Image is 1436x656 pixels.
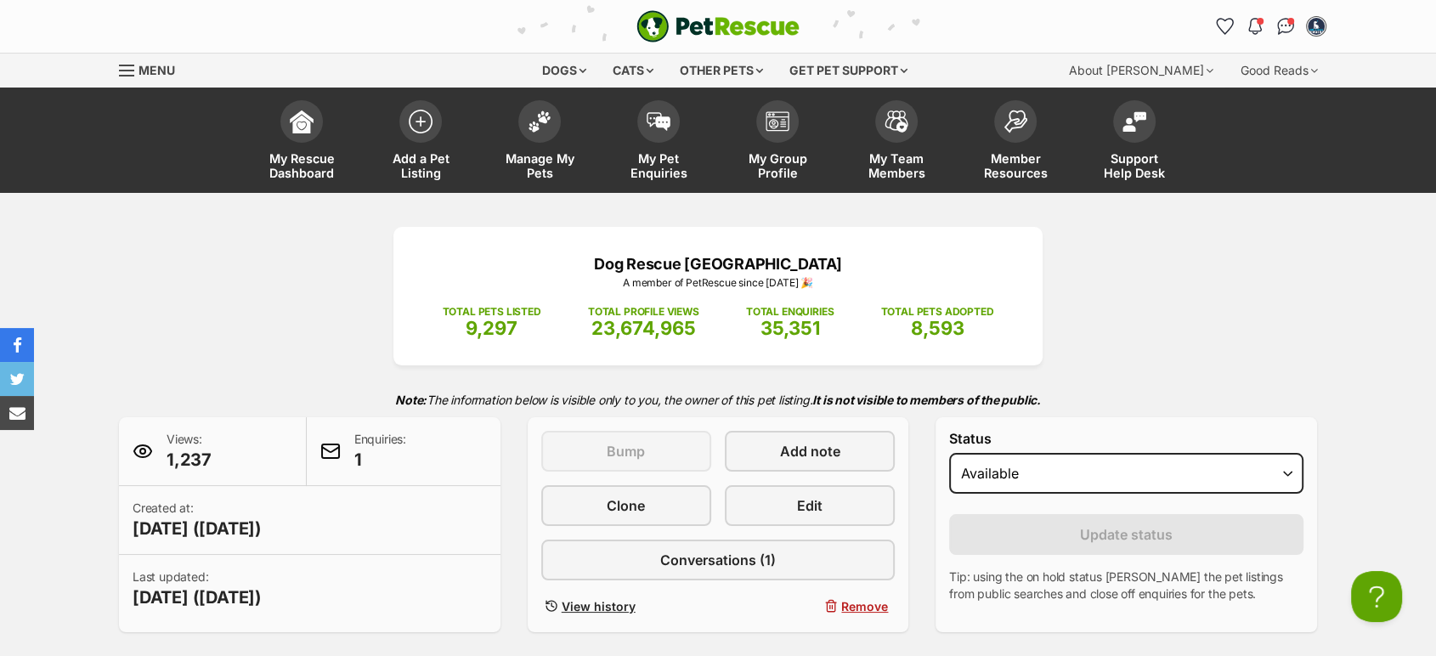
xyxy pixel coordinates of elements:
span: Bump [607,441,645,461]
img: add-pet-listing-icon-0afa8454b4691262ce3f59096e99ab1cd57d4a30225e0717b998d2c9b9846f56.svg [409,110,432,133]
span: 8,593 [910,317,964,339]
span: [DATE] ([DATE]) [133,585,262,609]
img: Carly Goodhew profile pic [1308,18,1325,35]
button: Bump [541,431,711,472]
span: Support Help Desk [1096,151,1173,180]
span: [DATE] ([DATE]) [133,517,262,540]
span: Menu [139,63,175,77]
ul: Account quick links [1211,13,1330,40]
p: A member of PetRescue since [DATE] 🎉 [419,275,1017,291]
a: View history [541,594,711,619]
span: 9,297 [466,317,517,339]
p: TOTAL PETS ADOPTED [880,304,993,320]
div: Good Reads [1229,54,1330,88]
strong: It is not visible to members of the public. [812,393,1041,407]
a: Menu [119,54,187,84]
span: 35,351 [760,317,820,339]
a: My Team Members [837,92,956,193]
img: chat-41dd97257d64d25036548639549fe6c8038ab92f7586957e7f3b1b290dea8141.svg [1277,18,1295,35]
a: PetRescue [636,10,800,42]
img: pet-enquiries-icon-7e3ad2cf08bfb03b45e93fb7055b45f3efa6380592205ae92323e6603595dc1f.svg [647,112,670,131]
span: Edit [797,495,823,516]
img: dashboard-icon-eb2f2d2d3e046f16d808141f083e7271f6b2e854fb5c12c21221c1fb7104beca.svg [290,110,314,133]
span: Remove [841,597,888,615]
img: notifications-46538b983faf8c2785f20acdc204bb7945ddae34d4c08c2a6579f10ce5e182be.svg [1248,18,1262,35]
a: My Group Profile [718,92,837,193]
img: logo-e224e6f780fb5917bec1dbf3a21bbac754714ae5b6737aabdf751b685950b380.svg [636,10,800,42]
label: Status [949,431,1303,446]
img: member-resources-icon-8e73f808a243e03378d46382f2149f9095a855e16c252ad45f914b54edf8863c.svg [1004,110,1027,133]
span: Update status [1080,524,1173,545]
p: Last updated: [133,568,262,609]
span: Manage My Pets [501,151,578,180]
a: Manage My Pets [480,92,599,193]
a: Support Help Desk [1075,92,1194,193]
span: 1,237 [167,448,212,472]
span: Conversations (1) [660,550,776,570]
img: help-desk-icon-fdf02630f3aa405de69fd3d07c3f3aa587a6932b1a1747fa1d2bba05be0121f9.svg [1122,111,1146,132]
img: group-profile-icon-3fa3cf56718a62981997c0bc7e787c4b2cf8bcc04b72c1350f741eb67cf2f40e.svg [766,111,789,132]
span: My Pet Enquiries [620,151,697,180]
a: Conversations (1) [541,540,896,580]
p: TOTAL ENQUIRIES [746,304,834,320]
p: Views: [167,431,212,472]
span: Clone [607,495,645,516]
button: Remove [725,594,895,619]
p: TOTAL PETS LISTED [443,304,541,320]
a: My Pet Enquiries [599,92,718,193]
a: Edit [725,485,895,526]
span: Member Resources [977,151,1054,180]
span: My Team Members [858,151,935,180]
strong: Note: [395,393,427,407]
iframe: Help Scout Beacon - Open [1351,571,1402,622]
a: Favourites [1211,13,1238,40]
button: Update status [949,514,1303,555]
a: Add a Pet Listing [361,92,480,193]
div: Other pets [668,54,775,88]
div: Dogs [530,54,598,88]
img: team-members-icon-5396bd8760b3fe7c0b43da4ab00e1e3bb1a5d9ba89233759b79545d2d3fc5d0d.svg [885,110,908,133]
span: 1 [354,448,406,472]
a: My Rescue Dashboard [242,92,361,193]
span: View history [562,597,636,615]
p: Created at: [133,500,262,540]
a: Add note [725,431,895,472]
a: Member Resources [956,92,1075,193]
div: Get pet support [777,54,919,88]
span: Add a Pet Listing [382,151,459,180]
p: Tip: using the on hold status [PERSON_NAME] the pet listings from public searches and close off e... [949,568,1303,602]
p: TOTAL PROFILE VIEWS [588,304,699,320]
a: Clone [541,485,711,526]
span: My Rescue Dashboard [263,151,340,180]
span: 23,674,965 [591,317,696,339]
span: My Group Profile [739,151,816,180]
p: Enquiries: [354,431,406,472]
div: About [PERSON_NAME] [1057,54,1225,88]
button: Notifications [1241,13,1269,40]
span: Add note [780,441,840,461]
a: Conversations [1272,13,1299,40]
div: Cats [601,54,665,88]
button: My account [1303,13,1330,40]
p: Dog Rescue [GEOGRAPHIC_DATA] [419,252,1017,275]
p: The information below is visible only to you, the owner of this pet listing. [119,382,1317,417]
img: manage-my-pets-icon-02211641906a0b7f246fdf0571729dbe1e7629f14944591b6c1af311fb30b64b.svg [528,110,551,133]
